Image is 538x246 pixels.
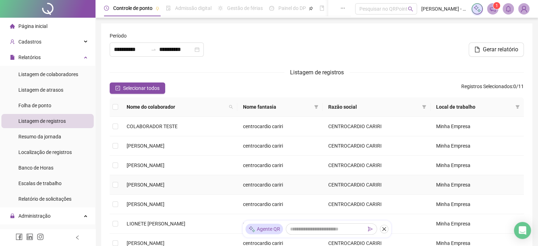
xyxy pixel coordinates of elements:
[309,6,313,11] span: pushpin
[155,6,160,11] span: pushpin
[127,240,164,246] span: [PERSON_NAME]
[514,222,531,239] div: Open Intercom Messenger
[493,2,500,9] sup: 1
[496,3,498,8] span: 1
[237,117,323,136] td: centrocardio cariri
[422,105,426,109] span: filter
[436,103,513,111] span: Local de trabalho
[10,213,15,218] span: lock
[37,233,44,240] span: instagram
[166,6,171,11] span: file-done
[368,227,373,231] span: send
[269,6,274,11] span: dashboard
[430,214,524,234] td: Minha Empresa
[421,5,467,13] span: [PERSON_NAME] - [PERSON_NAME]
[323,117,430,136] td: CENTROCARDIO CARIRI
[18,71,78,77] span: Listagem de colaboradores
[245,224,283,234] div: Agente QR
[237,175,323,195] td: centrocardio cariri
[18,87,63,93] span: Listagem de atrasos
[382,227,387,231] span: close
[323,195,430,214] td: CENTROCARDIO CARIRI
[18,55,41,60] span: Relatórios
[473,5,481,13] img: sparkle-icon.fc2bf0ac1784a2077858766a79e2daf3.svg
[243,103,311,111] span: Nome fantasia
[313,102,320,112] span: filter
[10,39,15,44] span: user-add
[104,6,109,11] span: clock-circle
[10,24,15,29] span: home
[461,82,524,94] span: : 0 / 11
[505,6,511,12] span: bell
[461,84,512,89] span: Registros Selecionados
[237,156,323,175] td: centrocardio cariri
[18,118,66,124] span: Listagem de registros
[430,175,524,195] td: Minha Empresa
[10,55,15,60] span: file
[323,175,430,195] td: CENTROCARDIO CARIRI
[319,6,324,11] span: book
[519,4,529,14] img: 94638
[123,84,160,92] span: Selecionar todos
[474,47,480,52] span: file
[127,162,164,168] span: [PERSON_NAME]
[290,69,344,76] span: Listagem de registros
[18,181,62,186] span: Escalas de trabalho
[218,6,223,11] span: sun
[115,86,120,91] span: check-square
[110,82,165,94] button: Selecionar todos
[127,143,164,149] span: [PERSON_NAME]
[430,195,524,214] td: Minha Empresa
[430,136,524,156] td: Minha Empresa
[75,235,80,240] span: left
[127,182,164,188] span: [PERSON_NAME]
[18,134,61,139] span: Resumo da jornada
[430,117,524,136] td: Minha Empresa
[18,39,41,45] span: Cadastros
[328,103,419,111] span: Razão social
[469,42,524,57] button: Gerar relatório
[18,213,51,219] span: Administração
[227,102,235,112] span: search
[127,103,226,111] span: Nome do colaborador
[408,6,413,12] span: search
[237,136,323,156] td: centrocardio cariri
[490,6,496,12] span: notification
[314,105,318,109] span: filter
[323,156,430,175] td: CENTROCARDIO CARIRI
[237,195,323,214] td: centrocardio cariri
[483,45,518,54] span: Gerar relatório
[514,102,521,112] span: filter
[421,102,428,112] span: filter
[26,233,33,240] span: linkedin
[18,196,71,202] span: Relatório de solicitações
[323,136,430,156] td: CENTROCARDIO CARIRI
[229,105,233,109] span: search
[323,214,430,234] td: CENTROCARDIO CARIRI
[430,156,524,175] td: Minha Empresa
[515,105,520,109] span: filter
[151,47,156,52] span: to
[151,47,156,52] span: swap-right
[248,225,255,233] img: sparkle-icon.fc2bf0ac1784a2077858766a79e2daf3.svg
[127,124,178,129] span: COLABORADOR TESTE
[127,201,164,207] span: [PERSON_NAME]
[237,214,323,234] td: centrocardio cariri
[227,5,263,11] span: Gestão de férias
[278,5,306,11] span: Painel do DP
[18,23,47,29] span: Página inicial
[18,149,72,155] span: Localização de registros
[18,103,51,108] span: Folha de ponto
[340,6,345,11] span: ellipsis
[110,32,127,40] span: Período
[127,221,185,227] span: LIONETE [PERSON_NAME]
[18,165,53,171] span: Banco de Horas
[175,5,212,11] span: Admissão digital
[16,233,23,240] span: facebook
[113,5,152,11] span: Controle de ponto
